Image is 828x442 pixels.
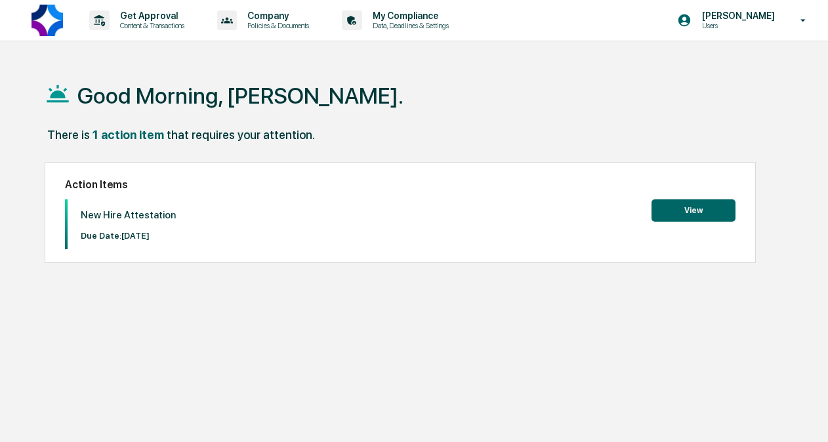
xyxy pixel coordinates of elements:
h2: Action Items [65,178,735,191]
div: There is [47,128,90,142]
iframe: Open customer support [786,399,821,434]
img: logo [31,5,63,36]
p: Company [237,10,316,21]
p: Content & Transactions [110,21,191,30]
h1: Good Morning, [PERSON_NAME]. [77,83,404,109]
p: Policies & Documents [237,21,316,30]
button: View [652,199,735,222]
p: Data, Deadlines & Settings [362,21,455,30]
p: Due Date: [DATE] [81,231,176,241]
p: My Compliance [362,10,455,21]
a: View [652,203,735,216]
p: [PERSON_NAME] [692,10,781,21]
p: Get Approval [110,10,191,21]
p: New Hire Attestation [81,209,176,221]
div: that requires your attention. [167,128,315,142]
p: Users [692,21,781,30]
div: 1 action item [93,128,164,142]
